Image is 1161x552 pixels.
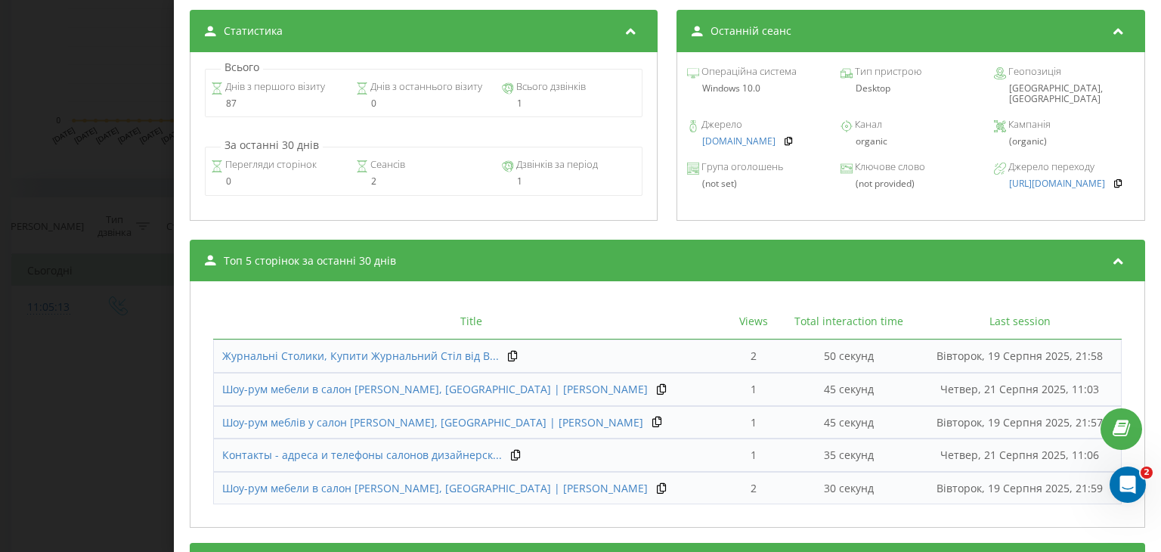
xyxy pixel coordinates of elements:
[779,373,918,406] td: 45 секунд
[222,349,499,363] span: Журнальні Столики, Купити Журнальний Стіл від В...
[369,79,483,95] span: Днів з останнього візиту
[779,304,918,340] th: Total interaction time
[711,23,792,39] span: Останній сеанс
[729,304,779,340] th: Views
[369,157,406,172] span: Сеансів
[514,157,598,172] span: Дзвінків за період
[700,160,784,175] span: Група оголошень
[1141,467,1153,479] span: 2
[729,373,779,406] td: 1
[224,253,396,268] span: Топ 5 сторінок за останні 30 днів
[700,117,743,132] span: Джерело
[357,98,492,109] div: 0
[700,64,797,79] span: Операційна система
[779,472,918,505] td: 30 секунд
[995,136,1135,147] div: (organic)
[729,439,779,472] td: 1
[211,98,346,109] div: 87
[357,176,492,187] div: 2
[1007,160,1095,175] span: Джерело переходу
[211,176,346,187] div: 0
[222,382,648,397] a: Шоу-рум мебели в салон [PERSON_NAME], [GEOGRAPHIC_DATA] | [PERSON_NAME]
[918,472,1122,505] td: Вівторок, 19 Серпня 2025, 21:59
[222,448,502,463] a: Контакты - адреса и телефоны салонов дизайнерск...
[1007,117,1051,132] span: Кампанія
[853,64,922,79] span: Тип пристрою
[853,117,883,132] span: Канал
[729,472,779,505] td: 2
[918,340,1122,373] td: Вівторок, 19 Серпня 2025, 21:58
[841,178,981,189] div: (not provided)
[514,79,586,95] span: Всього дзвінків
[688,83,828,94] div: Windows 10.0
[703,136,776,147] a: [DOMAIN_NAME]
[222,481,648,495] span: Шоу-рум мебели в салон [PERSON_NAME], [GEOGRAPHIC_DATA] | [PERSON_NAME]
[1010,178,1106,189] a: [URL][DOMAIN_NAME]
[995,83,1135,105] div: [GEOGRAPHIC_DATA], [GEOGRAPHIC_DATA]
[729,340,779,373] td: 2
[222,382,648,396] span: Шоу-рум мебели в салон [PERSON_NAME], [GEOGRAPHIC_DATA] | [PERSON_NAME]
[1110,467,1146,503] iframe: Intercom live chat
[918,439,1122,472] td: Четвер, 21 Серпня 2025, 11:06
[918,304,1122,340] th: Last session
[222,481,648,496] a: Шоу-рум мебели в салон [PERSON_NAME], [GEOGRAPHIC_DATA] | [PERSON_NAME]
[779,340,918,373] td: 50 секунд
[223,157,317,172] span: Перегляди сторінок
[213,304,729,340] th: Title
[779,406,918,439] td: 45 секунд
[221,138,323,153] p: За останні 30 днів
[841,83,981,94] div: Desktop
[222,448,502,462] span: Контакты - адреса и телефоны салонов дизайнерск...
[502,176,637,187] div: 1
[918,373,1122,406] td: Четвер, 21 Серпня 2025, 11:03
[221,60,263,75] p: Всього
[779,439,918,472] td: 35 секунд
[224,23,283,39] span: Статистика
[502,98,637,109] div: 1
[1007,64,1062,79] span: Геопозиція
[918,406,1122,439] td: Вівторок, 19 Серпня 2025, 21:57
[222,349,499,364] a: Журнальні Столики, Купити Журнальний Стіл від В...
[853,160,926,175] span: Ключове слово
[223,79,325,95] span: Днів з першого візиту
[729,406,779,439] td: 1
[222,415,643,430] a: Шоу-рум меблів у салон [PERSON_NAME], [GEOGRAPHIC_DATA] | [PERSON_NAME]
[688,178,828,189] div: (not set)
[841,136,981,147] div: organic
